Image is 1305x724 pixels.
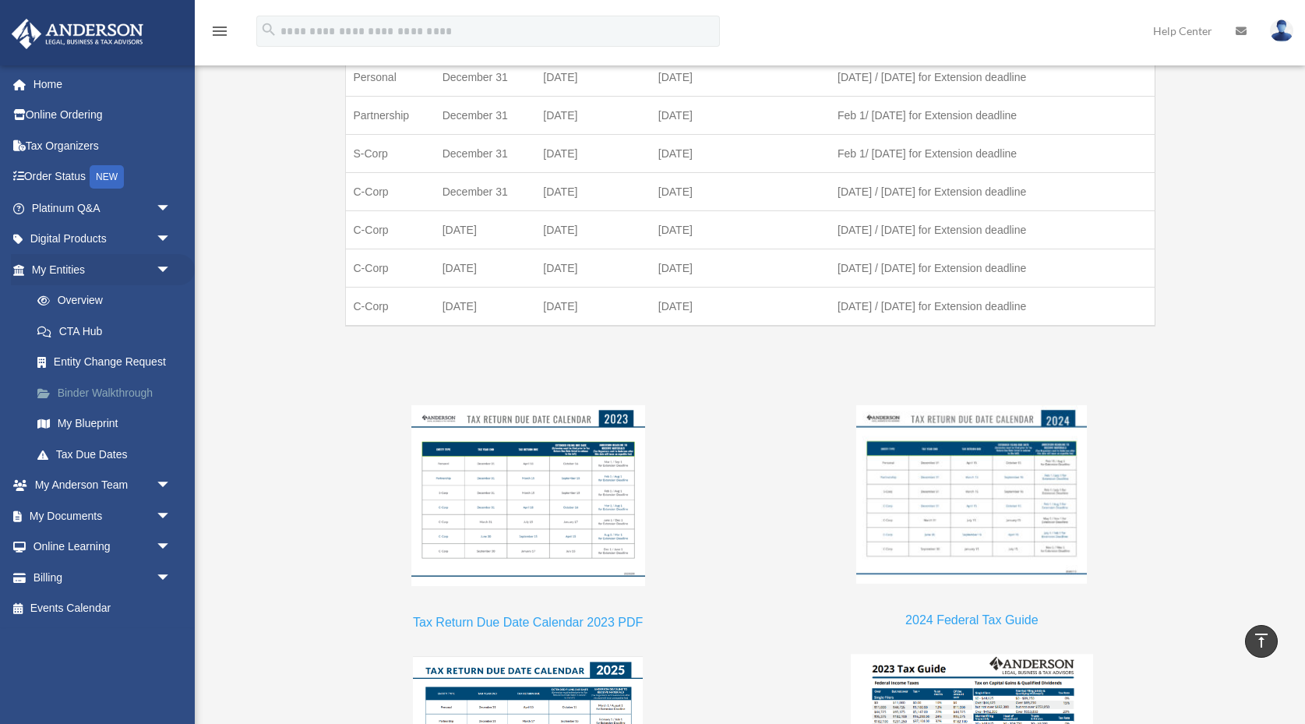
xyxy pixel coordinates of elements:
[651,211,830,249] td: [DATE]
[435,249,536,288] td: [DATE]
[7,19,148,49] img: Anderson Advisors Platinum Portal
[22,408,195,440] a: My Blueprint
[535,288,651,327] td: [DATE]
[345,135,435,173] td: S-Corp
[905,613,1038,634] a: 2024 Federal Tax Guide
[345,58,435,97] td: Personal
[345,288,435,327] td: C-Corp
[830,249,1155,288] td: [DATE] / [DATE] for Extension deadline
[22,285,195,316] a: Overview
[651,58,830,97] td: [DATE]
[411,405,645,586] img: taxdueimg
[535,58,651,97] td: [DATE]
[651,97,830,135] td: [DATE]
[830,58,1155,97] td: [DATE] / [DATE] for Extension deadline
[22,377,195,408] a: Binder Walkthrough
[830,288,1155,327] td: [DATE] / [DATE] for Extension deadline
[11,130,195,161] a: Tax Organizers
[435,97,536,135] td: December 31
[260,21,277,38] i: search
[345,211,435,249] td: C-Corp
[413,616,643,637] a: Tax Return Due Date Calendar 2023 PDF
[11,100,195,131] a: Online Ordering
[210,27,229,41] a: menu
[90,165,124,189] div: NEW
[156,500,187,532] span: arrow_drop_down
[11,470,195,501] a: My Anderson Teamarrow_drop_down
[535,135,651,173] td: [DATE]
[11,500,195,532] a: My Documentsarrow_drop_down
[11,69,195,100] a: Home
[1252,631,1271,650] i: vertical_align_top
[345,249,435,288] td: C-Corp
[11,562,195,593] a: Billingarrow_drop_down
[435,58,536,97] td: December 31
[651,249,830,288] td: [DATE]
[345,173,435,211] td: C-Corp
[535,211,651,249] td: [DATE]
[156,254,187,286] span: arrow_drop_down
[535,173,651,211] td: [DATE]
[535,97,651,135] td: [DATE]
[11,593,195,624] a: Events Calendar
[651,173,830,211] td: [DATE]
[830,211,1155,249] td: [DATE] / [DATE] for Extension deadline
[156,470,187,502] span: arrow_drop_down
[22,347,195,378] a: Entity Change Request
[435,288,536,327] td: [DATE]
[345,97,435,135] td: Partnership
[11,224,195,255] a: Digital Productsarrow_drop_down
[11,254,195,285] a: My Entitiesarrow_drop_down
[156,192,187,224] span: arrow_drop_down
[651,135,830,173] td: [DATE]
[22,439,187,470] a: Tax Due Dates
[856,405,1087,584] img: TaxDueDate_2024-2200x1700-231bdc1
[830,173,1155,211] td: [DATE] / [DATE] for Extension deadline
[11,161,195,193] a: Order StatusNEW
[156,562,187,594] span: arrow_drop_down
[535,249,651,288] td: [DATE]
[11,532,195,563] a: Online Learningarrow_drop_down
[22,316,195,347] a: CTA Hub
[651,288,830,327] td: [DATE]
[435,135,536,173] td: December 31
[830,135,1155,173] td: Feb 1/ [DATE] for Extension deadline
[156,224,187,256] span: arrow_drop_down
[830,97,1155,135] td: Feb 1/ [DATE] for Extension deadline
[1270,19,1293,42] img: User Pic
[435,173,536,211] td: December 31
[210,22,229,41] i: menu
[156,532,187,563] span: arrow_drop_down
[435,211,536,249] td: [DATE]
[11,192,195,224] a: Platinum Q&Aarrow_drop_down
[1245,625,1278,658] a: vertical_align_top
